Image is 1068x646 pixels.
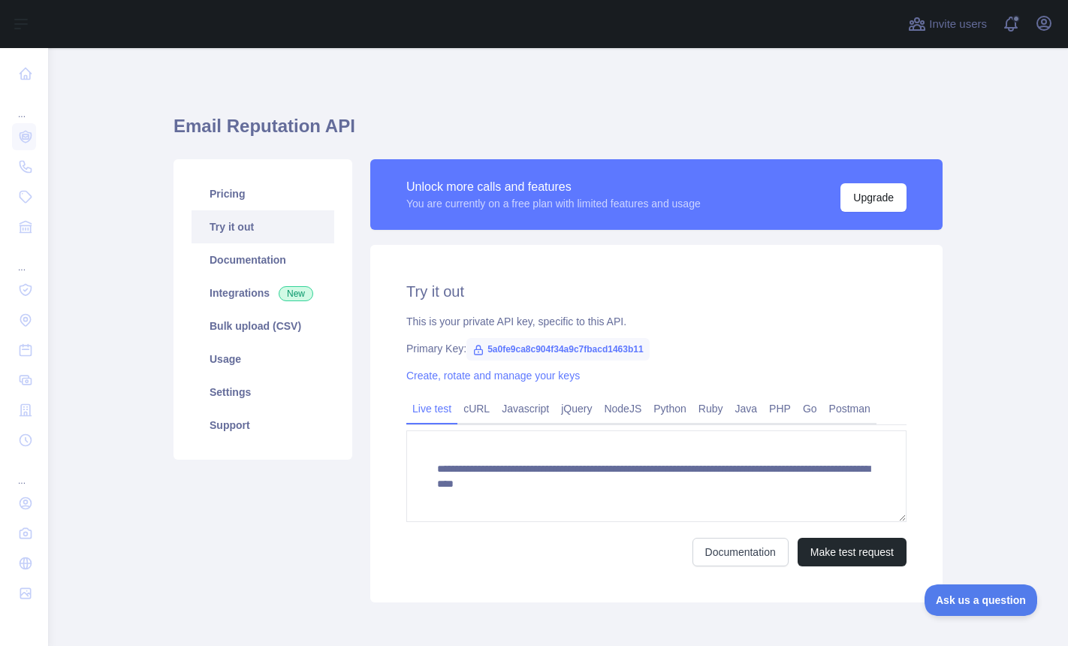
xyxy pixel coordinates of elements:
span: New [279,286,313,301]
a: Try it out [192,210,334,243]
h2: Try it out [406,281,907,302]
a: Support [192,409,334,442]
div: ... [12,457,36,487]
a: Bulk upload (CSV) [192,309,334,343]
span: 5a0fe9ca8c904f34a9c7fbacd1463b11 [466,338,650,361]
a: Create, rotate and manage your keys [406,370,580,382]
a: Go [797,397,823,421]
a: cURL [457,397,496,421]
h1: Email Reputation API [173,114,943,150]
a: Usage [192,343,334,376]
a: Ruby [692,397,729,421]
a: Pricing [192,177,334,210]
a: Live test [406,397,457,421]
div: You are currently on a free plan with limited features and usage [406,196,701,211]
a: Postman [823,397,876,421]
iframe: Toggle Customer Support [925,584,1038,616]
button: Make test request [798,538,907,566]
button: Invite users [905,12,990,36]
a: NodeJS [598,397,647,421]
a: Integrations New [192,276,334,309]
a: PHP [763,397,797,421]
button: Upgrade [840,183,907,212]
a: Documentation [192,243,334,276]
a: Java [729,397,764,421]
a: Python [647,397,692,421]
div: This is your private API key, specific to this API. [406,314,907,329]
a: Documentation [692,538,789,566]
div: ... [12,243,36,273]
a: Javascript [496,397,555,421]
span: Invite users [929,16,987,33]
div: Primary Key: [406,341,907,356]
div: ... [12,90,36,120]
a: Settings [192,376,334,409]
a: jQuery [555,397,598,421]
div: Unlock more calls and features [406,178,701,196]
